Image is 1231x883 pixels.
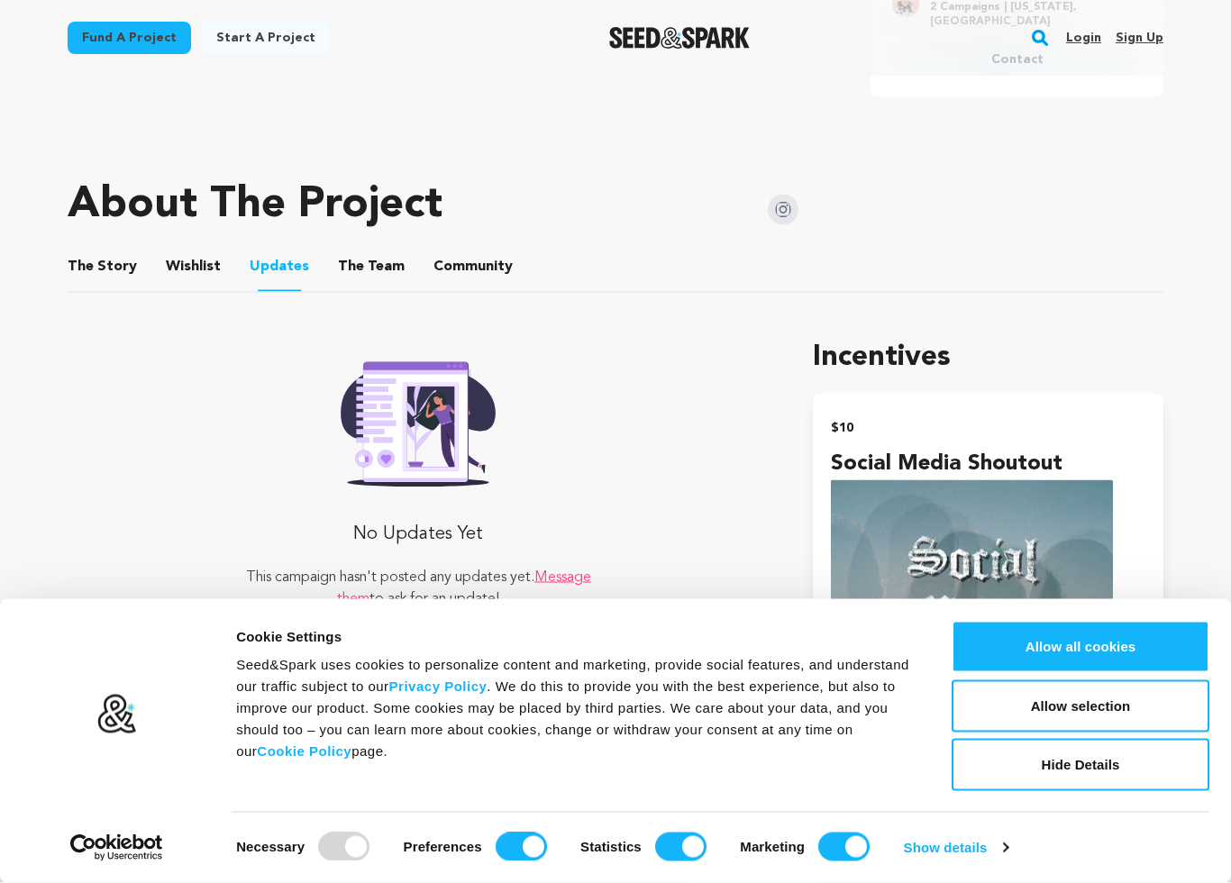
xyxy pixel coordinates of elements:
a: Login [1066,23,1101,52]
h1: About The Project [68,184,442,227]
legend: Consent Selection [235,825,236,826]
img: Seed&Spark Logo Dark Mode [609,27,751,49]
button: Hide Details [952,739,1209,791]
img: incentive [831,480,1113,762]
a: Fund a project [68,22,191,54]
a: Start a project [202,22,330,54]
strong: Preferences [404,839,482,854]
div: Seed&Spark uses cookies to personalize content and marketing, provide social features, and unders... [236,654,911,762]
span: Updates [250,256,309,278]
a: Sign up [1116,23,1163,52]
span: Team [338,256,405,278]
span: The [68,256,94,278]
a: Show details [904,834,1008,861]
a: Usercentrics Cookiebot - opens in a new window [38,834,196,861]
img: logo [96,694,137,735]
p: No Updates Yet [243,516,594,552]
button: $10 Social Media Shoutout incentive We'd love to highlight your support by giving you a shoutout ... [813,394,1163,874]
strong: Marketing [740,839,805,854]
strong: Necessary [236,839,305,854]
div: Cookie Settings [236,626,911,648]
a: Cookie Policy [257,743,351,759]
button: Allow selection [952,680,1209,733]
h1: Incentives [813,336,1163,379]
strong: Statistics [580,839,642,854]
h4: Social Media Shoutout [831,448,1145,480]
span: Story [68,256,137,278]
img: Seed&Spark Instagram Icon [768,195,798,225]
p: This campaign hasn't posted any updates yet. to ask for an update! [243,567,594,610]
span: Wishlist [166,256,221,278]
h2: $10 [831,415,1145,441]
span: Community [433,256,513,278]
button: Allow all cookies [952,621,1209,673]
a: Privacy Policy [389,678,488,694]
span: The [338,256,364,278]
a: Seed&Spark Homepage [609,27,751,49]
img: Seed&Spark Rafiki Image [326,350,510,487]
